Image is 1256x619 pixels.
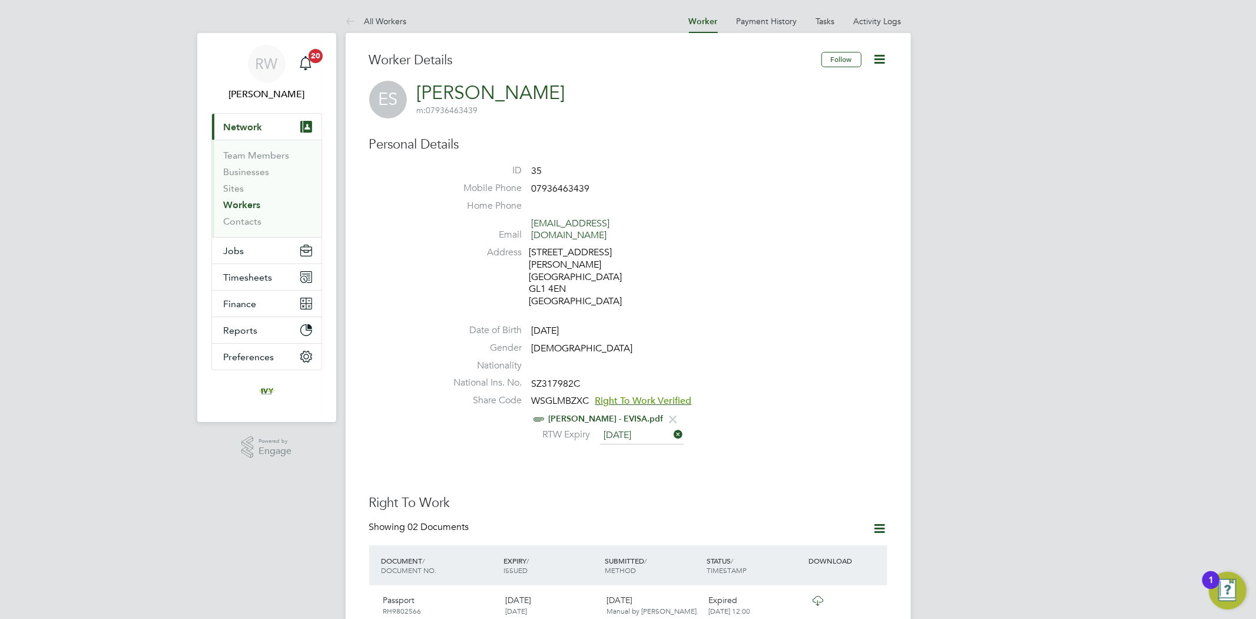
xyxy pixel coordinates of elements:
span: Manual by [PERSON_NAME]. [607,606,699,615]
span: Network [224,121,263,133]
a: Payment History [737,16,797,27]
a: Tasks [816,16,835,27]
div: Network [212,140,322,237]
div: DOWNLOAD [806,550,887,571]
span: ISSUED [503,565,528,575]
label: ID [440,164,522,177]
span: Jobs [224,245,244,256]
span: ES [369,81,407,118]
span: WSGLMBZXC [532,395,589,407]
a: Workers [224,199,261,210]
span: [DATE] [532,325,559,337]
span: [DATE] [505,606,527,615]
button: Timesheets [212,264,322,290]
button: Network [212,114,322,140]
a: Worker [689,17,718,27]
h3: Worker Details [369,52,821,69]
label: Share Code [440,394,522,407]
h3: Right To Work [369,495,887,512]
span: 20 [309,49,323,63]
span: Timesheets [224,272,273,283]
span: / [423,556,425,565]
input: Select one [600,427,684,445]
a: 20 [294,45,317,83]
span: [DEMOGRAPHIC_DATA] [532,343,633,354]
label: Home Phone [440,200,522,212]
div: DOCUMENT [379,550,501,581]
span: / [731,556,733,565]
span: [DATE] 12:00 [708,606,750,615]
img: ivyresourcegroup-logo-retina.png [257,382,276,401]
a: Powered byEngage [241,436,291,459]
span: METHOD [605,565,637,575]
a: RW[PERSON_NAME] [211,45,322,101]
span: DOCUMENT NO. [382,565,437,575]
div: STATUS [704,550,806,581]
div: [STREET_ADDRESS][PERSON_NAME] [GEOGRAPHIC_DATA] GL1 4EN [GEOGRAPHIC_DATA] [529,246,641,308]
span: m: [417,105,426,116]
a: [EMAIL_ADDRESS][DOMAIN_NAME] [532,218,610,242]
span: 35 [532,165,542,177]
div: Showing [369,521,472,534]
button: Reports [212,317,322,343]
label: Gender [440,342,522,354]
span: / [645,556,647,565]
a: Contacts [224,216,262,227]
a: Team Members [224,150,290,161]
label: RTW Expiry [532,429,591,441]
label: Date of Birth [440,324,522,337]
button: Follow [821,52,861,67]
h3: Personal Details [369,136,887,153]
nav: Main navigation [197,33,336,422]
span: Reports [224,325,258,336]
span: TIMESTAMP [707,565,747,575]
span: Engage [259,446,291,456]
span: 07936463439 [417,105,478,116]
span: Finance [224,298,257,309]
span: RH9802566 [383,606,422,615]
span: 07936463439 [532,183,590,195]
a: Activity Logs [854,16,902,27]
span: Preferences [224,351,274,363]
a: [PERSON_NAME] - EVISA.pdf [549,414,664,424]
span: RW [256,56,278,71]
span: Right To Work Verified [595,395,692,407]
a: Go to home page [211,382,322,401]
button: Finance [212,291,322,317]
span: / [526,556,529,565]
label: Mobile Phone [440,182,522,195]
span: Expired [708,595,737,605]
a: Sites [224,183,244,194]
label: Address [440,246,522,259]
label: Email [440,229,522,241]
button: Open Resource Center, 1 new notification [1209,572,1247,610]
span: 02 Documents [408,521,469,533]
span: Powered by [259,436,291,446]
span: Rob Winchle [211,87,322,101]
div: EXPIRY [501,550,602,581]
div: SUBMITTED [602,550,704,581]
span: SZ317982C [532,378,581,390]
label: Nationality [440,360,522,372]
a: All Workers [346,16,407,27]
a: Businesses [224,166,270,177]
label: National Ins. No. [440,377,522,389]
button: Preferences [212,344,322,370]
div: 1 [1208,580,1214,595]
a: [PERSON_NAME] [417,81,565,104]
button: Jobs [212,238,322,264]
